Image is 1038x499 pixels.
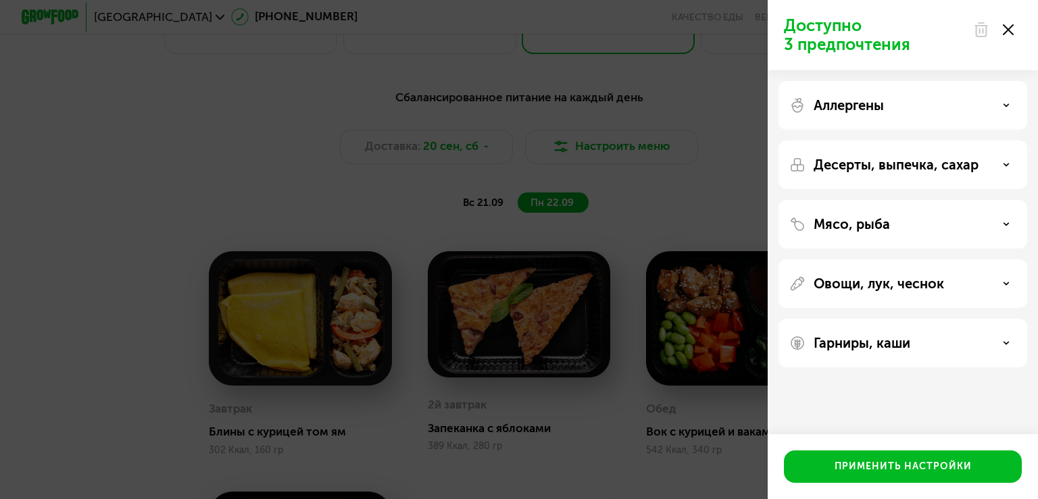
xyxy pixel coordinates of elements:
div: Применить настройки [835,460,972,473]
p: Аллергены [814,97,884,113]
p: Мясо, рыба [814,216,890,232]
p: Доступно 3 предпочтения [784,16,965,54]
button: Применить настройки [784,450,1022,483]
p: Овощи, лук, чеснок [814,275,944,292]
p: Гарниры, каши [814,335,910,351]
p: Десерты, выпечка, сахар [814,157,979,173]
